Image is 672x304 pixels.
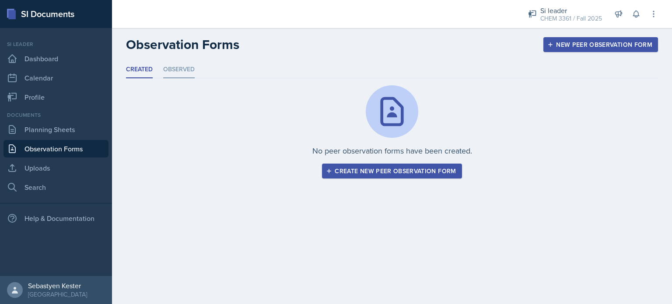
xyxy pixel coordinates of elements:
h2: Observation Forms [126,37,239,52]
div: Documents [3,111,108,119]
div: Create new peer observation form [328,168,456,175]
div: [GEOGRAPHIC_DATA] [28,290,87,299]
a: Uploads [3,159,108,177]
div: Si leader [540,5,602,16]
li: Observed [163,61,195,78]
a: Calendar [3,69,108,87]
div: Sebastyen Kester [28,281,87,290]
button: Create new peer observation form [322,164,462,178]
p: No peer observation forms have been created. [312,145,472,157]
a: Search [3,178,108,196]
a: Dashboard [3,50,108,67]
a: Observation Forms [3,140,108,157]
a: Planning Sheets [3,121,108,138]
div: New Peer Observation Form [549,41,652,48]
div: CHEM 3361 / Fall 2025 [540,14,602,23]
button: New Peer Observation Form [543,37,658,52]
div: Help & Documentation [3,210,108,227]
a: Profile [3,88,108,106]
div: Si leader [3,40,108,48]
li: Created [126,61,153,78]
